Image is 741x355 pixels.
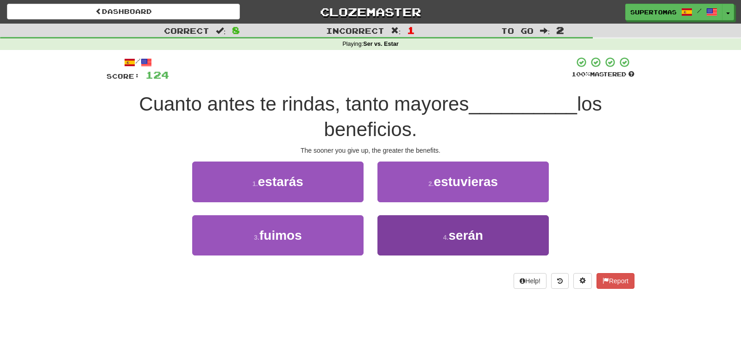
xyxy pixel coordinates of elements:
button: 2.estuvieras [377,162,549,202]
button: 1.estarás [192,162,364,202]
span: serán [448,228,483,243]
span: Score: [107,72,140,80]
span: los beneficios. [324,93,602,140]
span: : [540,27,550,35]
span: Cuanto antes te rindas, tanto mayores [139,93,469,115]
button: 4.serán [377,215,549,255]
a: SuperTomas / [625,4,722,20]
div: / [107,56,169,68]
button: Report [597,273,634,289]
span: 2 [556,25,564,36]
span: 8 [232,25,240,36]
small: 2 . [428,180,434,187]
button: Help! [514,273,546,289]
span: estarás [258,174,303,189]
div: The sooner you give up, the greater the benefits. [107,146,634,155]
small: 3 . [254,234,259,241]
span: To go [501,26,534,35]
span: Correct [164,26,209,35]
div: Mastered [571,70,634,79]
span: estuvieras [434,174,498,189]
span: 124 [145,69,169,81]
span: __________ [469,93,577,115]
small: 1 . [252,180,258,187]
span: SuperTomas [630,8,677,16]
a: Dashboard [7,4,240,19]
span: / [697,7,702,14]
strong: Ser vs. Estar [363,41,398,47]
span: fuimos [259,228,302,243]
span: Incorrect [326,26,384,35]
span: 1 [407,25,415,36]
small: 4 . [443,234,449,241]
span: : [391,27,401,35]
span: 100 % [571,70,590,78]
a: Clozemaster [254,4,487,20]
button: Round history (alt+y) [551,273,569,289]
button: 3.fuimos [192,215,364,255]
span: : [216,27,226,35]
